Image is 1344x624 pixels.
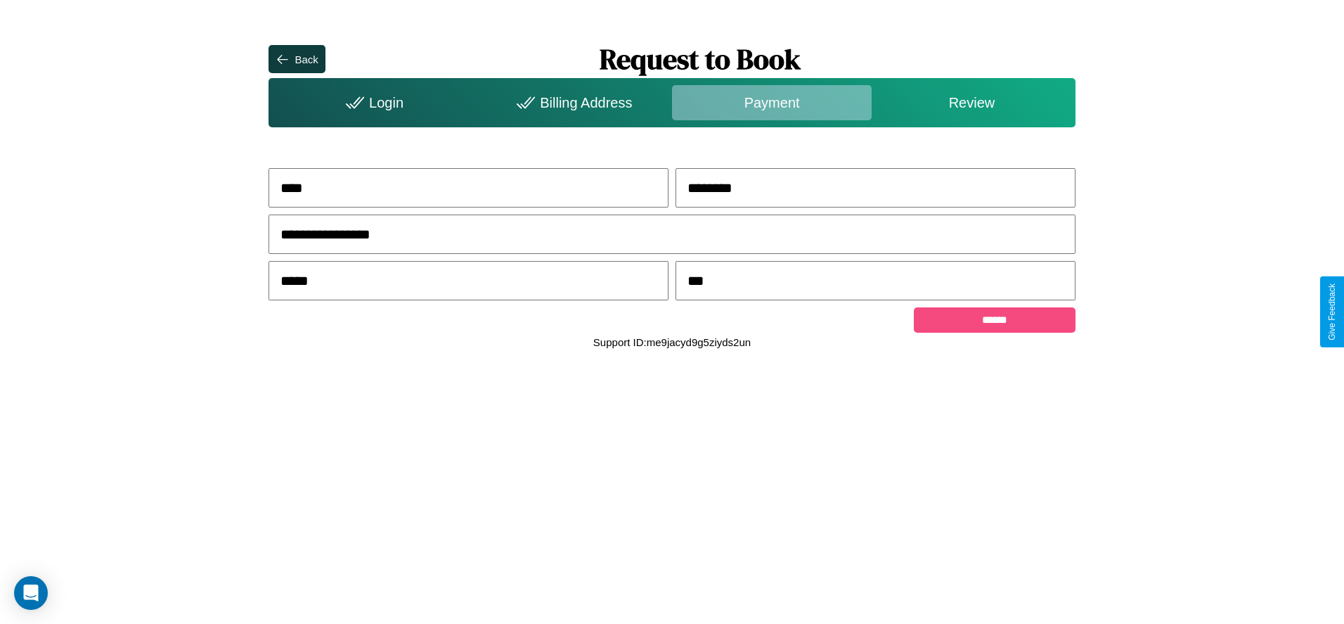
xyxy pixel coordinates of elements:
div: Give Feedback [1327,284,1337,340]
p: Support ID: me9jacyd9g5ziyds2un [593,333,751,352]
div: Review [872,85,1071,120]
button: Back [269,45,325,73]
div: Payment [672,85,872,120]
h1: Request to Book [325,40,1075,78]
div: Login [272,85,472,120]
div: Open Intercom Messenger [14,576,48,610]
div: Back [295,53,318,65]
div: Billing Address [472,85,672,120]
